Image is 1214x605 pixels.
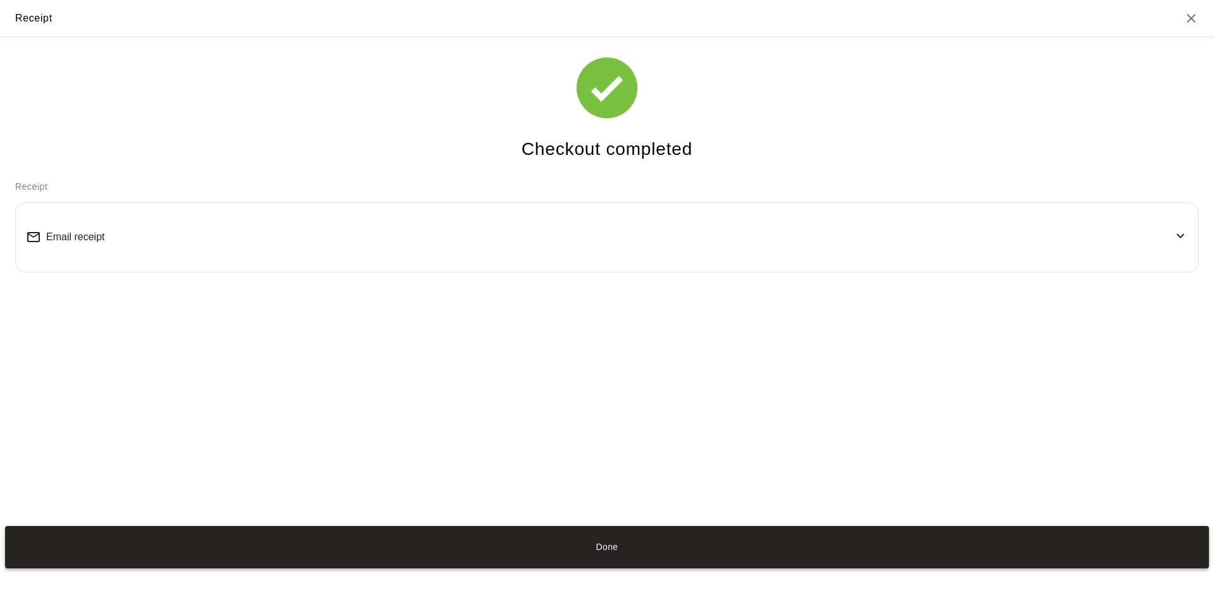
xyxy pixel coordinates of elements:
[46,231,104,243] span: Email receipt
[15,10,52,27] div: Receipt
[522,138,692,161] h4: Checkout completed
[5,526,1209,568] button: Done
[1184,11,1199,26] button: Close
[15,180,1199,193] p: Receipt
